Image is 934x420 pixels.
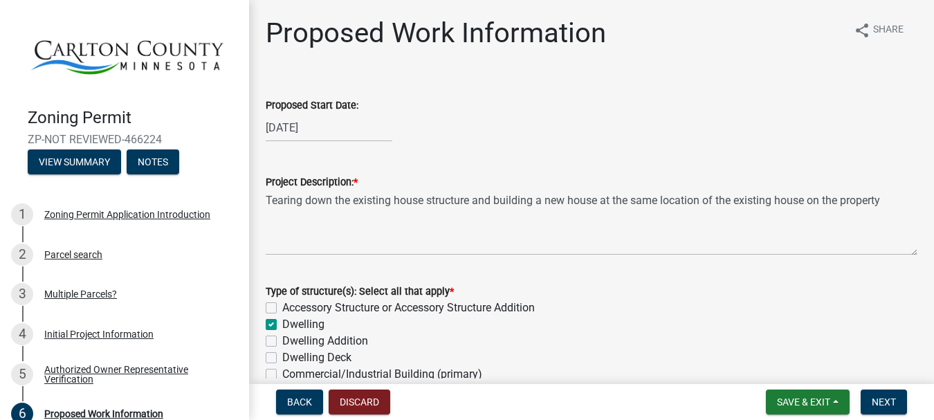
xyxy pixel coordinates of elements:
[11,283,33,305] div: 3
[44,365,227,384] div: Authorized Owner Representative Verification
[44,289,117,299] div: Multiple Parcels?
[282,300,535,316] label: Accessory Structure or Accessory Structure Addition
[329,390,390,414] button: Discard
[843,17,915,44] button: shareShare
[266,113,392,142] input: mm/dd/yyyy
[28,133,221,146] span: ZP-NOT REVIEWED-466224
[266,178,358,188] label: Project Description:
[11,323,33,345] div: 4
[28,149,121,174] button: View Summary
[872,396,896,408] span: Next
[766,390,850,414] button: Save & Exit
[873,22,904,39] span: Share
[44,250,102,259] div: Parcel search
[28,108,238,128] h4: Zoning Permit
[266,17,606,50] h1: Proposed Work Information
[282,366,482,383] label: Commercial/Industrial Building (primary)
[11,363,33,385] div: 5
[44,210,210,219] div: Zoning Permit Application Introduction
[861,390,907,414] button: Next
[266,287,454,297] label: Type of structure(s): Select all that apply
[282,349,351,366] label: Dwelling Deck
[28,158,121,169] wm-modal-confirm: Summary
[44,329,154,339] div: Initial Project Information
[266,101,358,111] label: Proposed Start Date:
[127,158,179,169] wm-modal-confirm: Notes
[777,396,830,408] span: Save & Exit
[287,396,312,408] span: Back
[11,203,33,226] div: 1
[276,390,323,414] button: Back
[282,316,324,333] label: Dwelling
[282,333,368,349] label: Dwelling Addition
[127,149,179,174] button: Notes
[28,15,227,93] img: Carlton County, Minnesota
[44,409,163,419] div: Proposed Work Information
[11,244,33,266] div: 2
[854,22,870,39] i: share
